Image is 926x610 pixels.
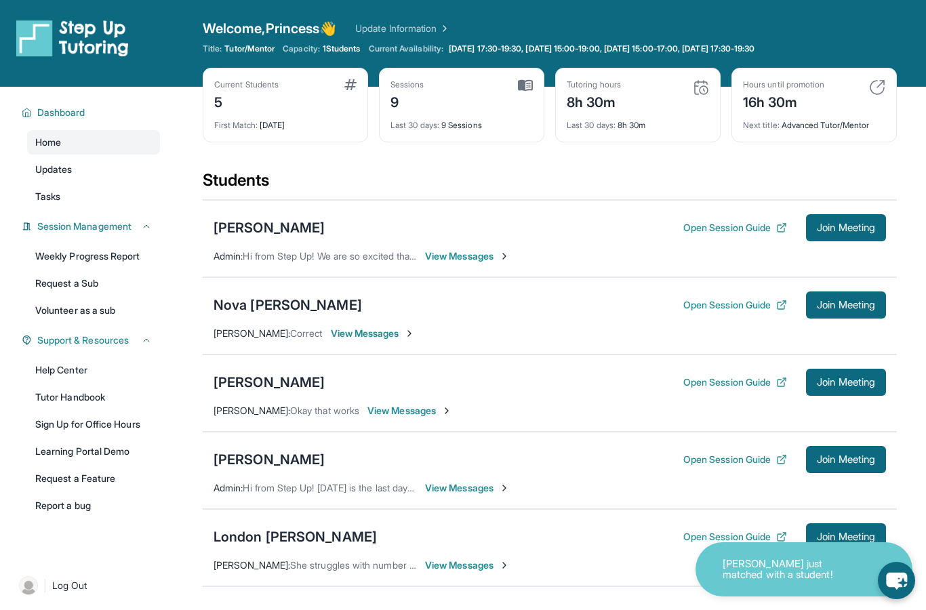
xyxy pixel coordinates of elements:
[214,250,243,262] span: Admin :
[446,43,757,54] a: [DATE] 17:30-19:30, [DATE] 15:00-19:00, [DATE] 15:00-17:00, [DATE] 17:30-19:30
[27,385,160,409] a: Tutor Handbook
[27,493,160,518] a: Report a bug
[323,43,361,54] span: 1 Students
[32,220,152,233] button: Session Management
[390,120,439,130] span: Last 30 days :
[355,22,450,35] a: Update Information
[27,157,160,182] a: Updates
[331,327,416,340] span: View Messages
[214,405,290,416] span: [PERSON_NAME] :
[567,90,621,112] div: 8h 30m
[37,220,132,233] span: Session Management
[693,79,709,96] img: card
[869,79,885,96] img: card
[806,291,886,319] button: Join Meeting
[43,577,47,594] span: |
[817,455,875,464] span: Join Meeting
[27,439,160,464] a: Learning Portal Demo
[683,530,787,544] button: Open Session Guide
[214,79,279,90] div: Current Students
[499,483,510,493] img: Chevron-Right
[817,533,875,541] span: Join Meeting
[27,298,160,323] a: Volunteer as a sub
[214,373,325,392] div: [PERSON_NAME]
[425,249,510,263] span: View Messages
[35,190,60,203] span: Tasks
[743,120,780,130] span: Next title :
[203,19,336,38] span: Welcome, Princess 👋
[806,214,886,241] button: Join Meeting
[27,412,160,436] a: Sign Up for Office Hours
[214,327,290,339] span: [PERSON_NAME] :
[214,90,279,112] div: 5
[37,333,129,347] span: Support & Resources
[37,106,85,119] span: Dashboard
[743,79,824,90] div: Hours until promotion
[283,43,320,54] span: Capacity:
[404,328,415,339] img: Chevron-Right
[806,369,886,396] button: Join Meeting
[683,453,787,466] button: Open Session Guide
[27,271,160,296] a: Request a Sub
[683,375,787,389] button: Open Session Guide
[743,90,824,112] div: 16h 30m
[214,218,325,237] div: [PERSON_NAME]
[32,106,152,119] button: Dashboard
[203,169,897,199] div: Students
[437,22,450,35] img: Chevron Right
[369,43,443,54] span: Current Availability:
[817,301,875,309] span: Join Meeting
[518,79,533,91] img: card
[14,571,160,601] a: |Log Out
[35,136,61,149] span: Home
[723,558,858,581] p: [PERSON_NAME] just matched with a student!
[390,90,424,112] div: 9
[35,163,73,176] span: Updates
[290,327,323,339] span: Correct
[567,120,616,130] span: Last 30 days :
[367,404,452,418] span: View Messages
[449,43,754,54] span: [DATE] 17:30-19:30, [DATE] 15:00-19:00, [DATE] 15:00-17:00, [DATE] 17:30-19:30
[203,43,222,54] span: Title:
[441,405,452,416] img: Chevron-Right
[743,112,885,131] div: Advanced Tutor/Mentor
[27,244,160,268] a: Weekly Progress Report
[290,559,478,571] span: She struggles with number 7 and number 4
[817,224,875,232] span: Join Meeting
[425,481,510,495] span: View Messages
[567,112,709,131] div: 8h 30m
[27,358,160,382] a: Help Center
[499,251,510,262] img: Chevron-Right
[27,466,160,491] a: Request a Feature
[214,482,243,493] span: Admin :
[683,298,787,312] button: Open Session Guide
[390,112,533,131] div: 9 Sessions
[27,130,160,155] a: Home
[16,19,129,57] img: logo
[52,579,87,592] span: Log Out
[214,450,325,469] div: [PERSON_NAME]
[27,184,160,209] a: Tasks
[214,559,290,571] span: [PERSON_NAME] :
[499,560,510,571] img: Chevron-Right
[290,405,359,416] span: Okay that works
[806,446,886,473] button: Join Meeting
[806,523,886,550] button: Join Meeting
[425,558,510,572] span: View Messages
[344,79,357,90] img: card
[390,79,424,90] div: Sessions
[878,562,915,599] button: chat-button
[32,333,152,347] button: Support & Resources
[683,221,787,235] button: Open Session Guide
[214,112,357,131] div: [DATE]
[214,527,377,546] div: London [PERSON_NAME]
[19,576,38,595] img: user-img
[817,378,875,386] span: Join Meeting
[224,43,275,54] span: Tutor/Mentor
[214,120,258,130] span: First Match :
[567,79,621,90] div: Tutoring hours
[214,296,362,314] div: Nova [PERSON_NAME]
